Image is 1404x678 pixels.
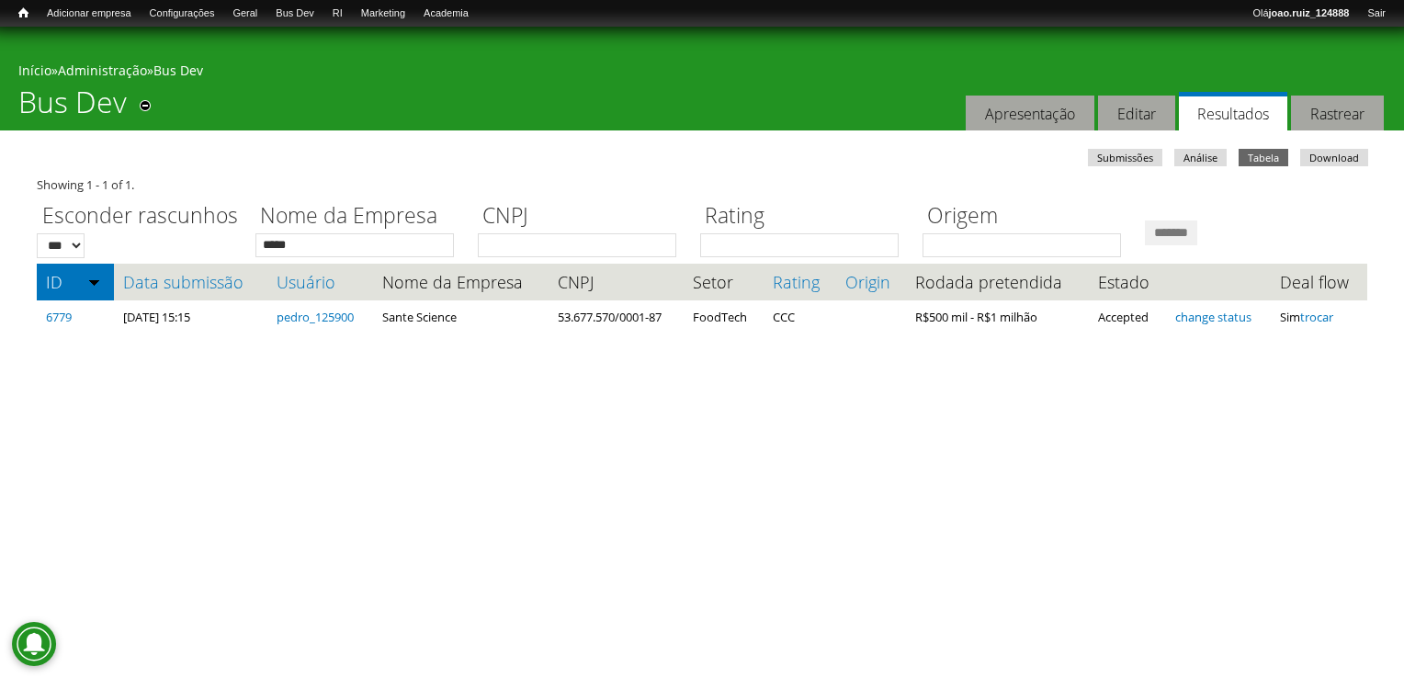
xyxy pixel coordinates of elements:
a: Academia [414,5,478,23]
a: Apresentação [966,96,1094,131]
a: Início [18,62,51,79]
td: CCC [764,300,835,333]
th: CNPJ [549,264,684,300]
a: Data submissão [123,273,258,291]
a: Sair [1358,5,1395,23]
th: Rodada pretendida [906,264,1089,300]
h1: Bus Dev [18,85,127,130]
div: Showing 1 - 1 of 1. [37,175,1367,194]
a: ID [46,273,105,291]
strong: joao.ruiz_124888 [1269,7,1350,18]
a: Submissões [1088,149,1162,166]
td: 53.677.570/0001-87 [549,300,684,333]
a: Marketing [352,5,414,23]
a: Olájoao.ruiz_124888 [1243,5,1358,23]
a: Rastrear [1291,96,1384,131]
a: Análise [1174,149,1227,166]
th: Deal flow [1271,264,1367,300]
label: Nome da Empresa [255,200,466,233]
label: CNPJ [478,200,688,233]
a: pedro_125900 [277,309,354,325]
td: Sante Science [373,300,549,333]
a: RI [323,5,352,23]
td: Accepted [1089,300,1166,333]
a: 6779 [46,309,72,325]
a: Bus Dev [153,62,203,79]
td: Sim [1271,300,1367,333]
td: FoodTech [684,300,764,333]
a: Editar [1098,96,1175,131]
a: Download [1300,149,1368,166]
a: Usuário [277,273,364,291]
label: Origem [923,200,1133,233]
a: change status [1175,309,1251,325]
a: Origin [845,273,897,291]
th: Setor [684,264,764,300]
a: Resultados [1179,92,1287,131]
a: trocar [1300,309,1333,325]
div: » » [18,62,1386,85]
a: Início [9,5,38,22]
a: Geral [223,5,266,23]
span: Início [18,6,28,19]
a: Adicionar empresa [38,5,141,23]
td: [DATE] 15:15 [114,300,267,333]
label: Esconder rascunhos [37,200,243,233]
a: Tabela [1239,149,1288,166]
a: Bus Dev [266,5,323,23]
th: Estado [1089,264,1166,300]
a: Configurações [141,5,224,23]
a: Administração [58,62,147,79]
td: R$500 mil - R$1 milhão [906,300,1089,333]
img: ordem crescente [88,276,100,288]
th: Nome da Empresa [373,264,549,300]
a: Rating [773,273,826,291]
label: Rating [700,200,911,233]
